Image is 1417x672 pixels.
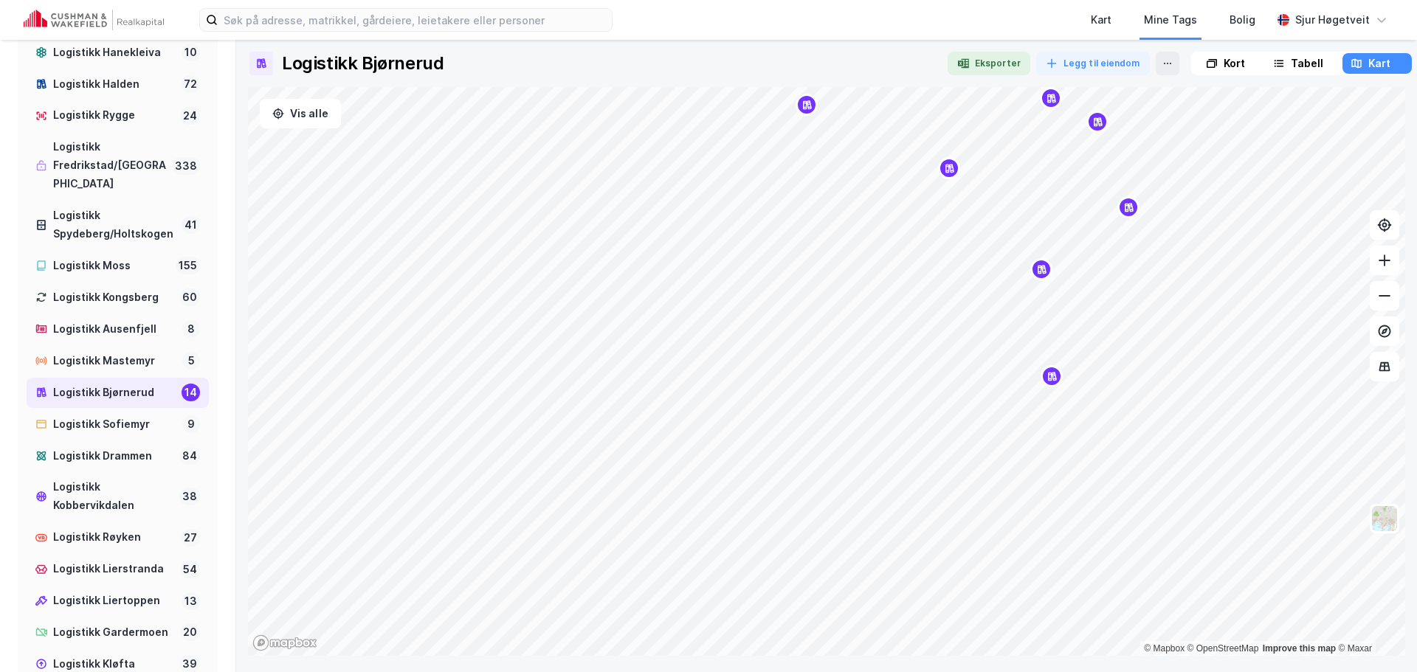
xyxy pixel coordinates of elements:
[796,94,818,116] div: Map marker
[53,415,176,434] div: Logistikk Sofiemyr
[182,320,200,338] div: 8
[180,623,200,641] div: 20
[27,69,209,100] a: Logistikk Halden72
[53,288,173,307] div: Logistikk Kongsberg
[53,257,170,275] div: Logistikk Moss
[53,384,176,402] div: Logistikk Bjørnerud
[218,9,612,31] input: Søk på adresse, matrikkel, gårdeiere, leietakere eller personer
[27,132,209,199] a: Logistikk Fredrikstad/[GEOGRAPHIC_DATA]338
[182,592,200,610] div: 13
[27,586,209,616] a: Logistikk Liertoppen13
[27,201,209,249] a: Logistikk Spydeberg/Holtskogen41
[27,378,209,408] a: Logistikk Bjørnerud14
[24,10,164,30] img: cushman-wakefield-realkapital-logo.202ea83816669bd177139c58696a8fa1.svg
[182,384,200,401] div: 14
[179,447,200,465] div: 84
[1091,11,1111,29] div: Kart
[1187,643,1259,654] a: OpenStreetMap
[181,529,200,547] div: 27
[176,257,200,274] div: 155
[180,561,200,578] div: 54
[182,415,200,433] div: 9
[252,634,317,651] a: Mapbox homepage
[27,409,209,440] a: Logistikk Sofiemyr9
[53,75,175,94] div: Logistikk Halden
[948,52,1030,75] button: Eksporter
[282,52,444,75] div: Logistikk Bjørnerud
[27,100,209,131] a: Logistikk Rygge24
[248,87,1405,656] canvas: Map
[1368,55,1390,72] div: Kart
[1343,601,1417,672] div: Kontrollprogram for chat
[1036,52,1150,75] button: Legg til eiendom
[53,447,173,465] div: Logistikk Drammen
[53,623,174,642] div: Logistikk Gardermoen
[179,488,200,505] div: 38
[938,157,960,179] div: Map marker
[1041,365,1063,387] div: Map marker
[1224,55,1245,72] div: Kort
[53,207,176,243] div: Logistikk Spydeberg/Holtskogen
[53,528,175,547] div: Logistikk Røyken
[53,560,174,578] div: Logistikk Lierstranda
[1343,601,1417,672] iframe: Chat Widget
[1230,11,1255,29] div: Bolig
[1030,258,1052,280] div: Map marker
[1144,643,1185,654] a: Mapbox
[27,522,209,553] a: Logistikk Røyken27
[1338,643,1372,654] a: Maxar
[27,38,209,68] a: Logistikk Hanekleiva10
[1117,196,1140,218] div: Map marker
[1144,11,1197,29] div: Mine Tags
[53,320,176,339] div: Logistikk Ausenfjell
[1291,55,1323,72] div: Tabell
[181,75,200,93] div: 72
[1263,643,1336,654] a: Improve this map
[53,44,176,62] div: Logistikk Hanekleiva
[27,346,209,376] a: Logistikk Mastemyr5
[53,138,166,193] div: Logistikk Fredrikstad/[GEOGRAPHIC_DATA]
[180,107,200,125] div: 24
[27,283,209,313] a: Logistikk Kongsberg60
[53,106,174,125] div: Logistikk Rygge
[172,157,200,175] div: 338
[1371,505,1399,533] img: Z
[27,617,209,648] a: Logistikk Gardermoen20
[182,44,200,61] div: 10
[182,216,200,234] div: 41
[179,288,200,306] div: 60
[27,441,209,471] a: Logistikk Drammen84
[182,352,200,370] div: 5
[27,554,209,584] a: Logistikk Lierstranda54
[1086,111,1109,133] div: Map marker
[27,472,209,521] a: Logistikk Kobbervikdalen38
[1040,87,1062,109] div: Map marker
[53,352,176,370] div: Logistikk Mastemyr
[1295,11,1370,29] div: Sjur Høgetveit
[27,314,209,344] a: Logistikk Ausenfjell8
[260,99,341,128] button: Vis alle
[27,251,209,281] a: Logistikk Moss155
[53,592,176,610] div: Logistikk Liertoppen
[53,478,173,515] div: Logistikk Kobbervikdalen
